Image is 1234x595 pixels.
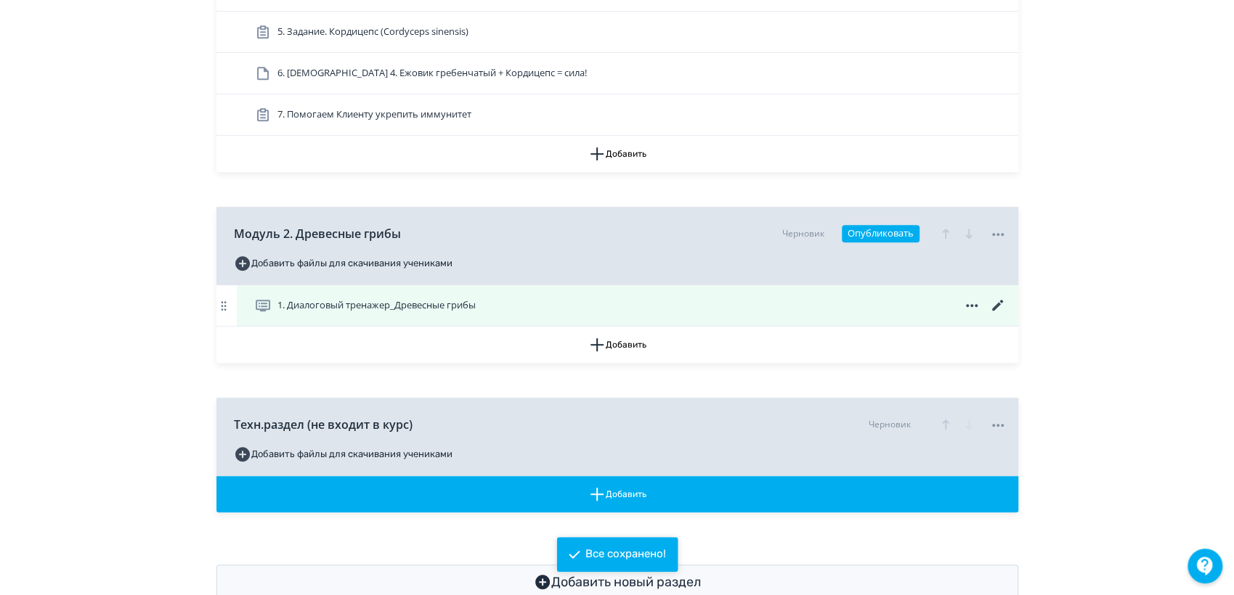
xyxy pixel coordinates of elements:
button: Добавить файлы для скачивания учениками [234,252,452,275]
button: Добавить файлы для скачивания учениками [234,443,452,466]
div: 1. Диалоговый тренажер_Древесные грибы [216,285,1018,327]
span: 6. Урок 4. Ежовик гребенчатый + Кордицепс = сила! [277,66,587,81]
div: 5. Задание. Кордицепс (Cordyceps sinensis) [216,12,1018,53]
button: Добавить [216,476,1018,512]
div: Черновик [869,418,911,431]
div: 7. Помогаем Клиенту укрепить иммунитет [216,94,1018,136]
span: 7. Помогаем Клиенту укрепить иммунитет [277,107,471,122]
button: Опубликовать [842,225,920,242]
span: Техн.раздел (не входит в курс) [234,416,413,433]
div: 6. [DEMOGRAPHIC_DATA] 4. Ежовик гребенчатый + Кордицепс = сила! [216,53,1018,94]
span: 5. Задание. Кордицепс (Cordyceps sinensis) [277,25,468,39]
div: Все сохранено! [585,547,666,562]
button: Добавить [216,136,1018,172]
span: 1. Диалоговый тренажер_Древесные грибы [277,298,476,313]
div: Черновик [782,227,824,240]
span: Модуль 2. Древесные грибы [234,225,401,242]
button: Добавить [216,327,1018,363]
